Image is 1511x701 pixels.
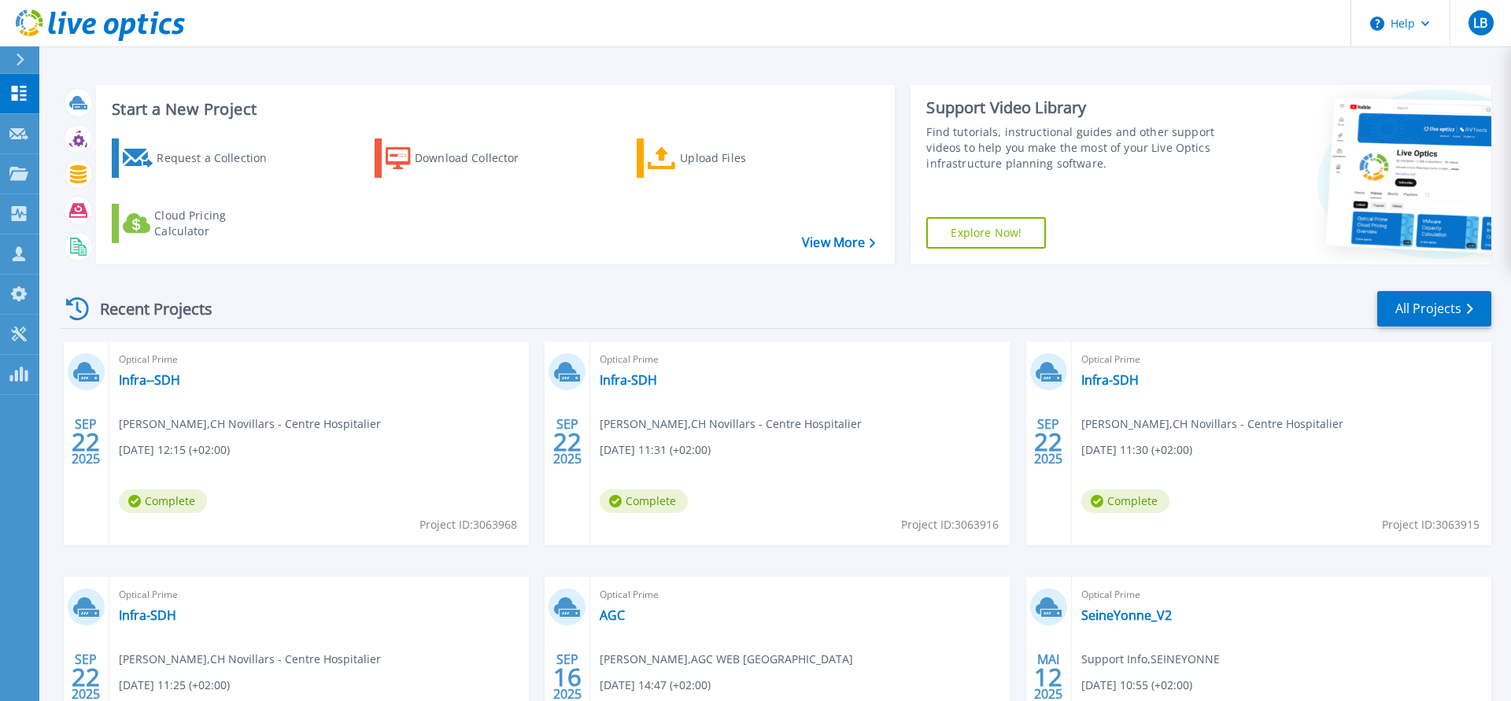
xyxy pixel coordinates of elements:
div: Cloud Pricing Calculator [154,208,280,239]
span: 22 [1034,435,1062,448]
span: Complete [119,489,207,513]
a: Upload Files [637,138,812,178]
div: SEP 2025 [552,413,582,470]
a: All Projects [1377,291,1491,327]
span: [PERSON_NAME] , CH Novillars - Centre Hospitalier [119,651,381,668]
span: Complete [1081,489,1169,513]
span: [DATE] 11:30 (+02:00) [1081,441,1192,459]
div: Request a Collection [157,142,283,174]
span: Optical Prime [600,586,1000,603]
span: [DATE] 12:15 (+02:00) [119,441,230,459]
span: 16 [553,670,582,684]
span: [DATE] 14:47 (+02:00) [600,677,711,694]
a: Download Collector [375,138,550,178]
span: 12 [1034,670,1062,684]
div: Download Collector [415,142,541,174]
span: Optical Prime [1081,586,1482,603]
span: [DATE] 11:25 (+02:00) [119,677,230,694]
span: Project ID: 3063916 [901,516,999,533]
a: Infra-SDH [600,372,657,388]
h3: Start a New Project [112,101,875,118]
div: SEP 2025 [71,413,101,470]
span: [PERSON_NAME] , AGC WEB [GEOGRAPHIC_DATA] [600,651,853,668]
a: SeineYonne_V2 [1081,607,1172,623]
span: [PERSON_NAME] , CH Novillars - Centre Hospitalier [119,415,381,433]
span: Optical Prime [600,351,1000,368]
div: Find tutorials, instructional guides and other support videos to help you make the most of your L... [926,124,1222,172]
span: Optical Prime [119,586,519,603]
span: [DATE] 10:55 (+02:00) [1081,677,1192,694]
span: 22 [553,435,582,448]
span: Project ID: 3063968 [419,516,517,533]
span: [PERSON_NAME] , CH Novillars - Centre Hospitalier [600,415,862,433]
span: [DATE] 11:31 (+02:00) [600,441,711,459]
a: View More [802,235,875,250]
span: 22 [72,670,100,684]
a: Request a Collection [112,138,287,178]
a: Infra-SDH [1081,372,1139,388]
span: Support Info , SEINEYONNE [1081,651,1220,668]
div: Upload Files [680,142,806,174]
span: Project ID: 3063915 [1382,516,1480,533]
span: LB [1473,17,1487,29]
div: SEP 2025 [1033,413,1063,470]
span: [PERSON_NAME] , CH Novillars - Centre Hospitalier [1081,415,1343,433]
a: Explore Now! [926,217,1046,249]
span: Optical Prime [1081,351,1482,368]
div: Recent Projects [61,290,234,328]
div: Support Video Library [926,98,1222,118]
span: Complete [600,489,688,513]
a: Cloud Pricing Calculator [112,204,287,243]
span: 22 [72,435,100,448]
a: Infra--SDH [119,372,180,388]
a: Infra-SDH [119,607,176,623]
span: Optical Prime [119,351,519,368]
a: AGC [600,607,625,623]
